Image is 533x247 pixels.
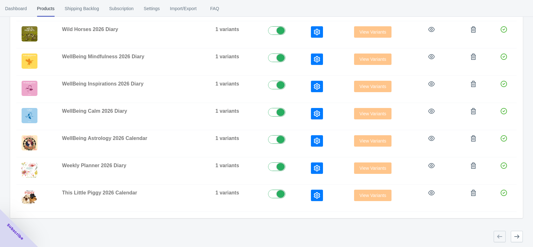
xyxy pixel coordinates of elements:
span: Wild Horses 2026 Diary [62,27,118,32]
img: 2026_Format_B._Weekly_Planner_01_061d0c72-23c7-44b2-8d2a-5531877ff9bb.jpg [22,162,37,178]
img: 2026_Format_B._WellBeing_Mindfulness_01_9ac120f9-e8bf-4f31-905d-46d81ce40e67.jpg [22,54,37,69]
span: Products [37,0,55,17]
img: 2026_Format_B._WellBeing_Inspirations_01_1c263ace-29ec-4392-a72d-2a9e8bcc8aeb.jpg [22,81,37,96]
img: 2026_This_Little_Piggy_01_afa07f89-43fd-4d69-84f4-441548bb9caf.jpg [22,190,37,205]
span: 1 variants [215,190,239,195]
span: Subscribe [6,222,25,241]
span: This Little Piggy 2026 Calendar [62,190,137,195]
span: Weekly Planner 2026 Diary [62,163,127,168]
span: Settings [144,0,160,17]
img: 2026_WellBeing_Astrology_01_eb9b0f9c-fc9f-4bfb-88ba-1ec2a2ed8777.jpg [22,135,37,150]
span: FAQ [207,0,223,17]
span: WellBeing Astrology 2026 Calendar [62,136,148,141]
span: Subscription [109,0,134,17]
span: WellBeing Mindfulness 2026 Diary [62,54,144,59]
span: WellBeing Inspirations 2026 Diary [62,81,144,86]
span: 1 variants [215,54,239,59]
span: Dashboard [5,0,27,17]
span: Import/Export [170,0,197,17]
span: WellBeing Calm 2026 Diary [62,108,127,114]
span: Shipping Backlog [65,0,99,17]
span: 1 variants [215,108,239,114]
span: 1 variants [215,81,239,86]
span: 1 variants [215,136,239,141]
img: 2026_Format_B._WellBeing_Calm_01_0952f3d2-e0bf-4627-8916-e818ca4cb49c.jpg [22,108,37,123]
img: 2026_Format_B._Wild_Horses_01_9ee8d75e-b327-4752-8e3c-51b46f422a11.jpg [22,26,37,41]
span: 1 variants [215,163,239,168]
span: 1 variants [215,27,239,32]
